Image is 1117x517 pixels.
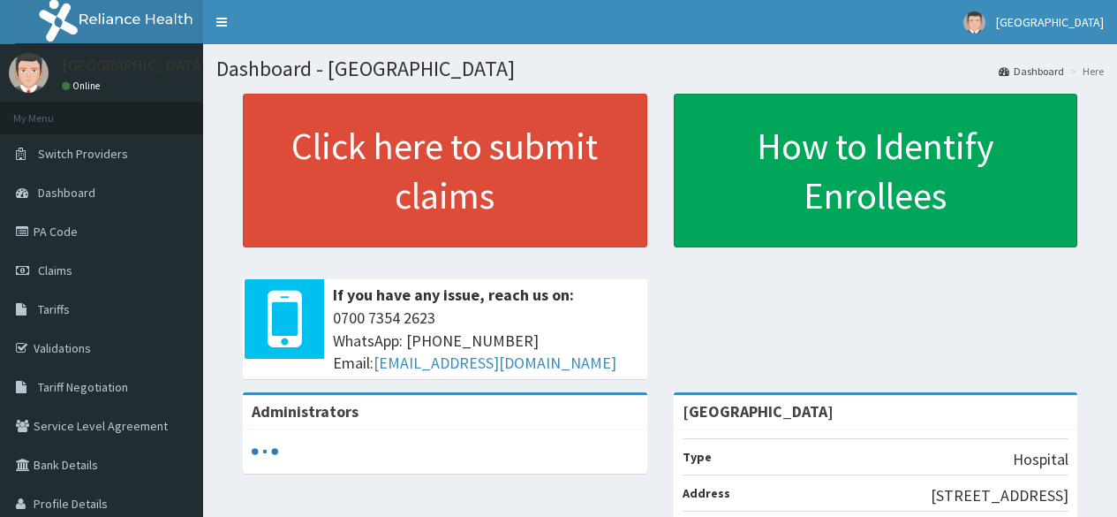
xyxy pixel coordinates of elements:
[62,57,208,73] p: [GEOGRAPHIC_DATA]
[243,94,647,247] a: Click here to submit claims
[333,307,638,375] span: 0700 7354 2623 WhatsApp: [PHONE_NUMBER] Email:
[216,57,1104,80] h1: Dashboard - [GEOGRAPHIC_DATA]
[683,449,712,465] b: Type
[996,14,1104,30] span: [GEOGRAPHIC_DATA]
[252,401,358,422] b: Administrators
[38,379,128,395] span: Tariff Negotiation
[674,94,1078,247] a: How to Identify Enrollees
[62,80,104,92] a: Online
[333,285,574,305] b: If you have any issue, reach us on:
[38,301,70,317] span: Tariffs
[999,64,1064,79] a: Dashboard
[38,146,128,162] span: Switch Providers
[9,53,49,93] img: User Image
[252,438,278,465] svg: audio-loading
[931,484,1068,507] p: [STREET_ADDRESS]
[683,401,834,422] strong: [GEOGRAPHIC_DATA]
[683,485,730,501] b: Address
[963,11,985,34] img: User Image
[374,353,616,373] a: [EMAIL_ADDRESS][DOMAIN_NAME]
[38,262,72,278] span: Claims
[38,185,95,201] span: Dashboard
[1013,448,1068,471] p: Hospital
[1066,64,1104,79] li: Here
